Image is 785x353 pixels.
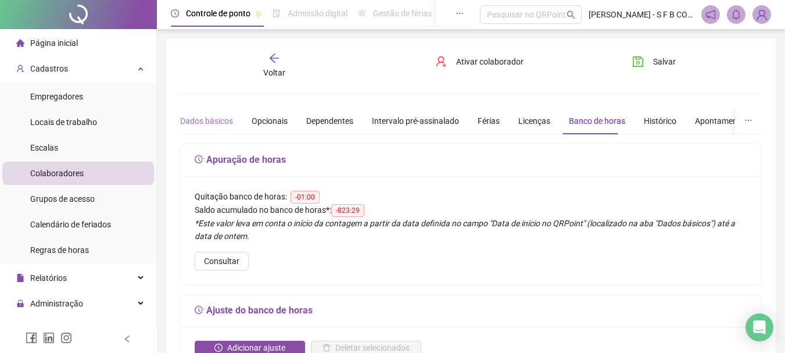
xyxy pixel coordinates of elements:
span: Salvar [653,55,676,68]
span: Colaboradores [30,169,84,178]
span: Quitação banco de horas: [195,192,287,201]
span: Admissão digital [288,9,347,18]
button: Ativar colaborador [426,52,532,71]
span: instagram [60,332,72,344]
h5: Apuração de horas [195,153,747,167]
span: Gestão de férias [373,9,432,18]
div: Dependentes [306,115,353,127]
span: linkedin [43,332,55,344]
span: left [123,335,131,343]
span: Consultar [204,255,239,268]
span: [PERSON_NAME] - S F B COMERCIO DE MOVEIS E ELETRO [589,8,694,21]
span: ellipsis [744,116,752,124]
span: Administração [30,299,83,308]
span: clock-circle [171,9,179,17]
span: bell [731,9,741,20]
span: home [16,39,24,47]
span: Grupos de acesso [30,194,95,204]
div: Apontamentos [695,115,749,127]
button: Consultar [195,252,249,270]
span: facebook [26,332,37,344]
span: Saldo acumulado no banco de horas [195,205,326,215]
div: Banco de horas [569,115,625,127]
span: file [16,274,24,282]
div: : [195,204,747,217]
button: Salvar [623,52,684,71]
span: -823:29 [331,204,364,217]
span: user-add [16,65,24,73]
span: sun [358,9,366,17]
span: search [567,10,575,19]
div: Open Intercom Messenger [745,313,773,341]
span: notification [705,9,716,20]
span: lock [16,299,24,308]
span: Regras de horas [30,245,89,255]
span: -01:00 [291,191,320,204]
div: Férias [478,115,500,127]
div: Intervalo pré-assinalado [372,115,459,127]
div: Dados básicos [180,115,233,127]
span: clock-circle [214,344,223,352]
span: arrow-left [268,52,280,64]
span: Escalas [30,143,58,152]
span: Ativar colaborador [456,55,524,68]
span: Cadastros [30,64,68,73]
em: *Este valor leva em conta o início da contagem a partir da data definida no campo "Data de início... [195,219,735,241]
span: ellipsis [456,9,464,17]
span: Controle de ponto [186,9,250,18]
span: Página inicial [30,38,78,48]
span: save [632,56,644,67]
div: Opcionais [252,115,288,127]
h5: Ajuste do banco de horas [195,304,747,318]
span: user-add [435,56,447,67]
span: Calendário de feriados [30,220,111,229]
span: field-time [195,305,204,315]
span: pushpin [255,10,262,17]
span: Relatórios [30,273,67,283]
span: Voltar [263,68,285,77]
span: file-done [273,9,281,17]
div: Licenças [518,115,550,127]
span: Locais de trabalho [30,117,97,127]
span: Empregadores [30,92,83,101]
img: 82559 [753,6,770,23]
span: field-time [195,155,204,164]
button: ellipsis [735,108,762,134]
div: Histórico [644,115,676,127]
span: Exportações [30,325,76,334]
